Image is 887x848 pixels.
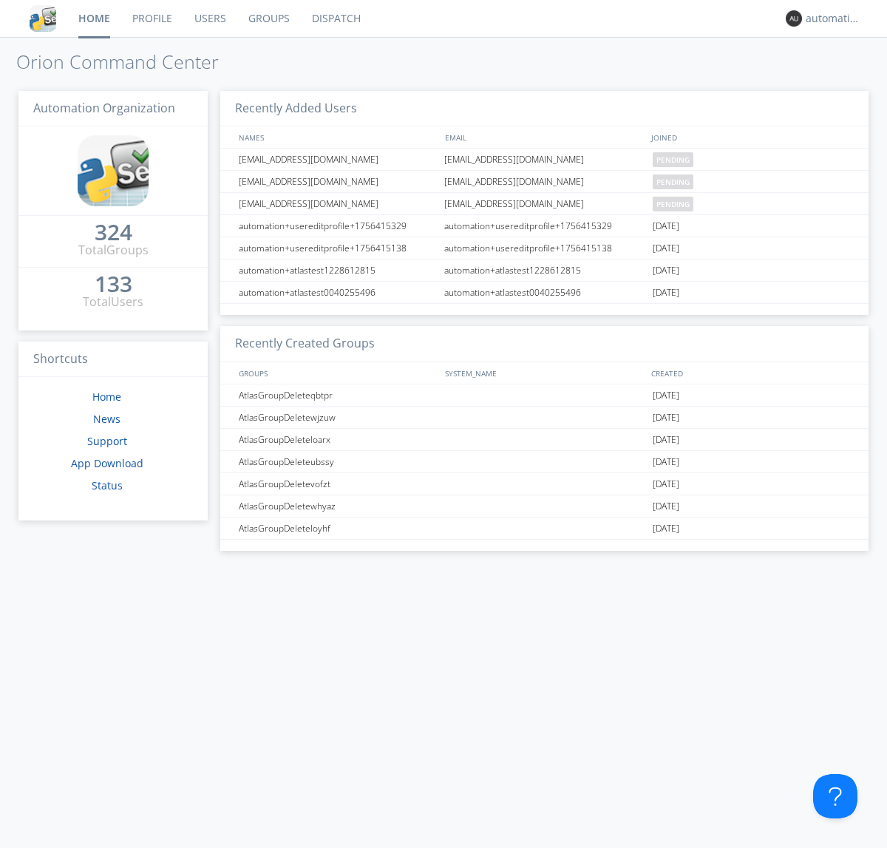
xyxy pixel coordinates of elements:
[786,10,802,27] img: 373638.png
[653,384,679,407] span: [DATE]
[92,478,123,492] a: Status
[235,473,440,495] div: AtlasGroupDeletevofzt
[33,100,175,116] span: Automation Organization
[441,237,649,259] div: automation+usereditprofile+1756415138
[653,152,693,167] span: pending
[653,518,679,540] span: [DATE]
[653,237,679,260] span: [DATE]
[648,362,854,384] div: CREATED
[30,5,56,32] img: cddb5a64eb264b2086981ab96f4c1ba7
[220,282,869,304] a: automation+atlastest0040255496automation+atlastest0040255496[DATE]
[235,495,440,517] div: AtlasGroupDeletewhyaz
[235,407,440,428] div: AtlasGroupDeletewjzuw
[653,495,679,518] span: [DATE]
[653,473,679,495] span: [DATE]
[220,260,869,282] a: automation+atlastest1228612815automation+atlastest1228612815[DATE]
[220,215,869,237] a: automation+usereditprofile+1756415329automation+usereditprofile+1756415329[DATE]
[441,260,649,281] div: automation+atlastest1228612815
[653,282,679,304] span: [DATE]
[220,237,869,260] a: automation+usereditprofile+1756415138automation+usereditprofile+1756415138[DATE]
[235,193,440,214] div: [EMAIL_ADDRESS][DOMAIN_NAME]
[78,242,149,259] div: Total Groups
[235,362,438,384] div: GROUPS
[806,11,861,26] div: automation+atlas0017
[235,384,440,406] div: AtlasGroupDeleteqbtpr
[653,215,679,237] span: [DATE]
[95,277,132,294] a: 133
[18,342,208,378] h3: Shortcuts
[235,215,440,237] div: automation+usereditprofile+1756415329
[441,126,648,148] div: EMAIL
[235,126,438,148] div: NAMES
[220,407,869,429] a: AtlasGroupDeletewjzuw[DATE]
[235,451,440,472] div: AtlasGroupDeleteubssy
[235,237,440,259] div: automation+usereditprofile+1756415138
[653,260,679,282] span: [DATE]
[71,456,143,470] a: App Download
[235,429,440,450] div: AtlasGroupDeleteloarx
[653,174,693,189] span: pending
[220,91,869,127] h3: Recently Added Users
[235,282,440,303] div: automation+atlastest0040255496
[441,362,648,384] div: SYSTEM_NAME
[653,451,679,473] span: [DATE]
[441,193,649,214] div: [EMAIL_ADDRESS][DOMAIN_NAME]
[220,384,869,407] a: AtlasGroupDeleteqbtpr[DATE]
[441,282,649,303] div: automation+atlastest0040255496
[648,126,854,148] div: JOINED
[653,197,693,211] span: pending
[220,473,869,495] a: AtlasGroupDeletevofzt[DATE]
[220,495,869,518] a: AtlasGroupDeletewhyaz[DATE]
[93,412,120,426] a: News
[235,171,440,192] div: [EMAIL_ADDRESS][DOMAIN_NAME]
[653,429,679,451] span: [DATE]
[220,429,869,451] a: AtlasGroupDeleteloarx[DATE]
[220,451,869,473] a: AtlasGroupDeleteubssy[DATE]
[235,260,440,281] div: automation+atlastest1228612815
[92,390,121,404] a: Home
[220,193,869,215] a: [EMAIL_ADDRESS][DOMAIN_NAME][EMAIL_ADDRESS][DOMAIN_NAME]pending
[87,434,127,448] a: Support
[441,149,649,170] div: [EMAIL_ADDRESS][DOMAIN_NAME]
[95,225,132,240] div: 324
[220,518,869,540] a: AtlasGroupDeleteloyhf[DATE]
[441,171,649,192] div: [EMAIL_ADDRESS][DOMAIN_NAME]
[220,326,869,362] h3: Recently Created Groups
[813,774,857,818] iframe: Toggle Customer Support
[220,171,869,193] a: [EMAIL_ADDRESS][DOMAIN_NAME][EMAIL_ADDRESS][DOMAIN_NAME]pending
[653,407,679,429] span: [DATE]
[95,225,132,242] a: 324
[235,518,440,539] div: AtlasGroupDeleteloyhf
[235,149,440,170] div: [EMAIL_ADDRESS][DOMAIN_NAME]
[78,135,149,206] img: cddb5a64eb264b2086981ab96f4c1ba7
[220,149,869,171] a: [EMAIL_ADDRESS][DOMAIN_NAME][EMAIL_ADDRESS][DOMAIN_NAME]pending
[95,277,132,291] div: 133
[83,294,143,311] div: Total Users
[441,215,649,237] div: automation+usereditprofile+1756415329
